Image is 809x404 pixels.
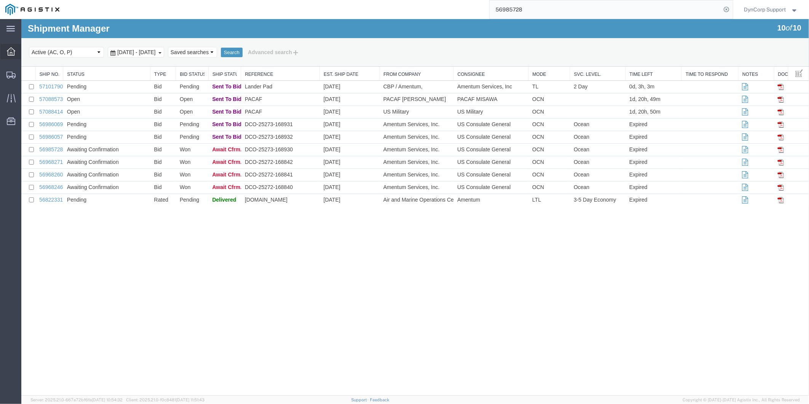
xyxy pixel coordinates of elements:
[370,398,389,402] a: Feedback
[507,87,549,99] td: OCN
[548,99,604,112] td: Ocean
[155,87,187,99] td: Open
[42,62,129,74] td: Pending
[507,150,549,162] td: OCN
[220,175,299,188] td: [DOMAIN_NAME]
[507,62,549,74] td: TL
[660,48,717,62] th: Time To Respond
[608,52,656,59] a: Time Left
[129,99,154,112] td: Bid
[507,125,549,137] td: OCN
[298,150,358,162] td: [DATE]
[507,112,549,125] td: OCN
[298,162,358,175] td: [DATE]
[608,165,626,171] span: Expired
[155,150,187,162] td: Won
[432,62,507,74] td: Amentum Services, Inc
[46,52,125,59] a: Status
[507,137,549,150] td: OCN
[756,90,763,96] img: pdf.gif
[42,125,129,137] td: Awaiting Confirmation
[220,62,299,74] td: Lander Pad
[176,398,205,402] span: [DATE] 11:51:43
[220,99,299,112] td: DCO-25273-168931
[756,65,763,71] img: pdf.gif
[187,48,219,62] th: Ship Status
[14,48,42,62] th: Ship No.
[129,162,154,175] td: Bid
[432,99,507,112] td: US Consulate General
[432,150,507,162] td: US Consulate General
[191,140,221,146] span: Await Cfrm.
[490,0,721,19] input: Search for shipment number, reference number
[507,48,549,62] th: Mode
[21,19,809,396] iframe: FS Legacy Container
[302,52,354,59] a: Est. Ship Date
[362,52,428,59] a: From Company
[92,398,123,402] span: [DATE] 10:54:32
[548,112,604,125] td: Ocean
[18,115,42,121] a: 56986057
[220,137,299,150] td: DCO-25272-168842
[158,52,183,59] a: Bid Status
[298,137,358,150] td: [DATE]
[771,48,785,61] button: Manage table columns
[548,125,604,137] td: Ocean
[191,152,221,159] span: Await Cfrm.
[129,48,154,62] th: Type
[432,175,507,188] td: Amentum
[42,48,129,62] th: Status
[351,398,370,402] a: Support
[548,137,604,150] td: Ocean
[358,48,432,62] th: From Company
[191,127,221,133] span: Await Cfrm.
[432,125,507,137] td: US Consulate General
[608,127,626,133] span: Expired
[608,102,626,108] span: Expired
[432,162,507,175] td: US Consulate General
[133,52,150,59] a: Type
[436,52,503,59] a: Consignee
[756,178,763,184] img: pdf.gif
[744,5,799,14] button: DynCorp Support
[18,178,42,184] a: 56822331
[548,175,604,188] td: 3-5 Day Economy
[608,77,639,83] span: 1d, 20h, 49m
[432,87,507,99] td: US Military
[756,140,763,146] img: pdf.gif
[358,112,432,125] td: Amentum Services, Inc.
[18,140,42,146] a: 56968271
[507,99,549,112] td: OCN
[432,112,507,125] td: US Consulate General
[224,52,294,59] a: Reference
[155,125,187,137] td: Won
[756,77,763,83] img: pdf.gif
[18,165,42,171] a: 56968246
[30,398,123,402] span: Server: 2025.21.0-667a72bf6fa
[507,175,549,188] td: LTL
[155,99,187,112] td: Pending
[129,87,154,99] td: Bid
[191,102,220,108] span: Sent To Bid
[18,90,42,96] a: 57088414
[358,137,432,150] td: Amentum Services, Inc.
[608,178,626,184] span: Expired
[18,64,42,71] a: 57101790
[155,62,187,74] td: Pending
[220,112,299,125] td: DCO-25273-168932
[191,64,220,71] span: Sent To Bid
[129,125,154,137] td: Bid
[756,103,763,109] img: pdf.gif
[604,48,660,62] th: Time Left
[548,62,604,74] td: 2 Day
[42,87,129,99] td: Open
[753,48,767,62] th: Docs
[220,125,299,137] td: DCO-25273-168930
[126,398,205,402] span: Client: 2025.21.0-f0c8481
[298,74,358,87] td: [DATE]
[298,175,358,188] td: [DATE]
[358,99,432,112] td: Amentum Services, Inc.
